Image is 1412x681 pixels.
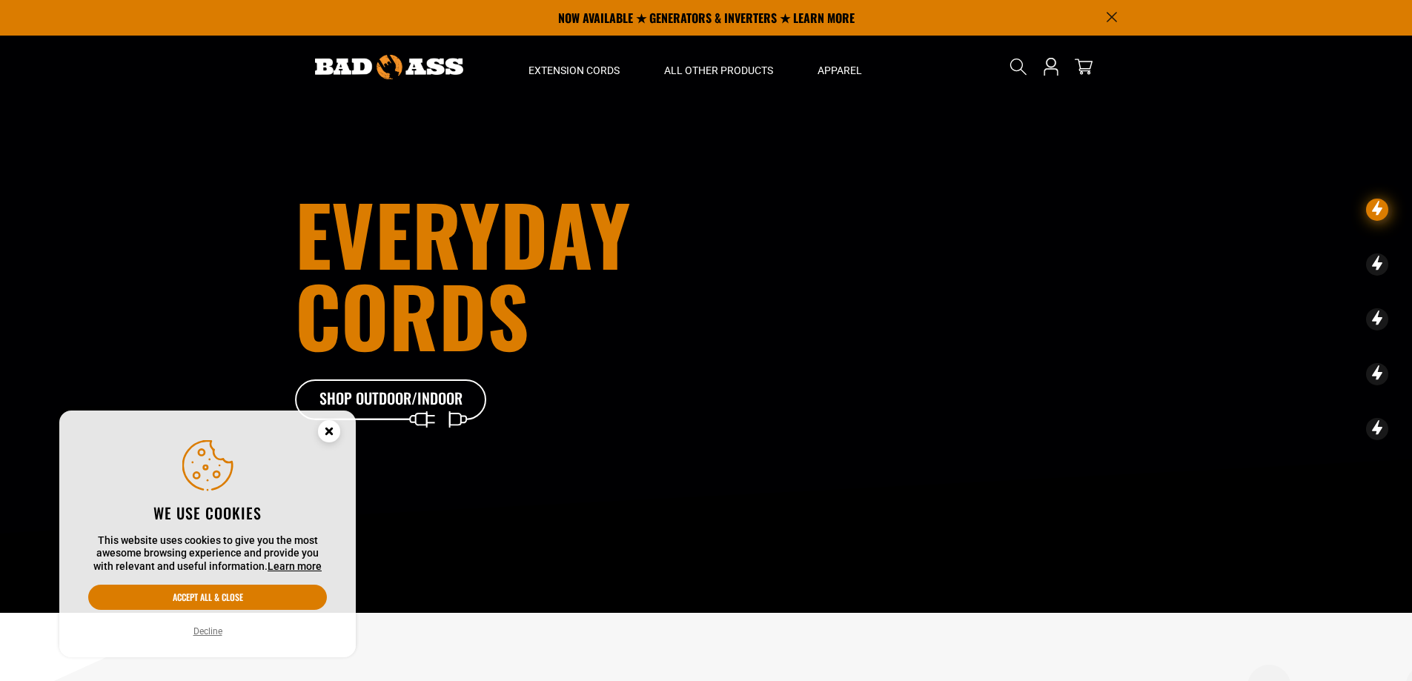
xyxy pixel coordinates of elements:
[528,64,620,77] span: Extension Cords
[795,36,884,98] summary: Apparel
[642,36,795,98] summary: All Other Products
[88,534,327,574] p: This website uses cookies to give you the most awesome browsing experience and provide you with r...
[189,624,227,639] button: Decline
[88,585,327,610] button: Accept all & close
[88,503,327,522] h2: We use cookies
[818,64,862,77] span: Apparel
[268,560,322,572] a: Learn more
[295,379,488,421] a: Shop Outdoor/Indoor
[506,36,642,98] summary: Extension Cords
[664,64,773,77] span: All Other Products
[1007,55,1030,79] summary: Search
[315,55,463,79] img: Bad Ass Extension Cords
[59,411,356,658] aside: Cookie Consent
[295,193,789,356] h1: Everyday cords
